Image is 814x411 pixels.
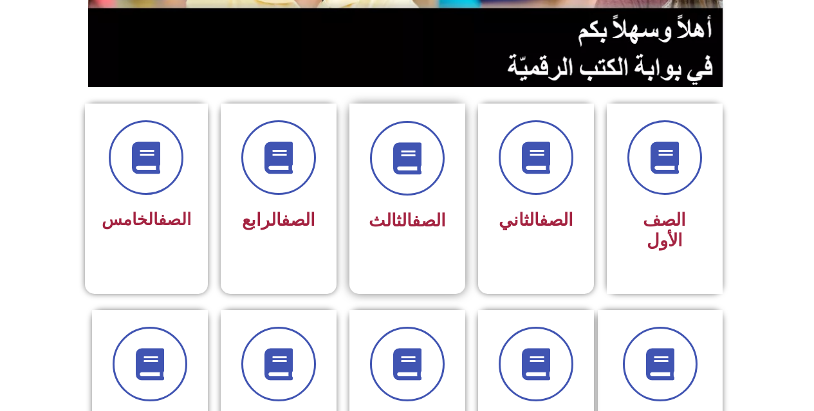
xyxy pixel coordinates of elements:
a: الصف [158,210,191,229]
span: الثالث [369,210,446,231]
span: الثاني [499,210,573,230]
a: الصف [412,210,446,231]
a: الصف [281,210,315,230]
span: الخامس [102,210,191,229]
span: الرابع [242,210,315,230]
a: الصف [539,210,573,230]
span: الصف الأول [643,210,686,251]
